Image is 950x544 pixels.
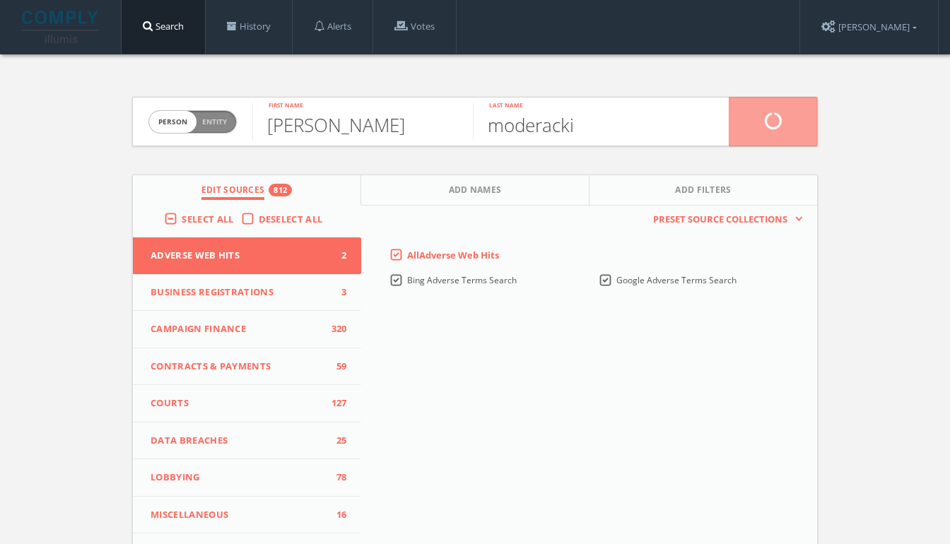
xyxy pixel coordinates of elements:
button: Data Breaches25 [133,422,361,460]
span: Add Names [449,184,502,200]
button: Preset Source Collections [646,213,803,227]
button: Campaign Finance320 [133,311,361,348]
button: Courts127 [133,385,361,422]
span: person [149,111,197,133]
button: Business Registrations3 [133,274,361,312]
span: Edit Sources [201,184,265,200]
span: Miscellaneous [151,508,326,522]
span: 2 [326,249,347,263]
span: Contracts & Payments [151,360,326,374]
span: 3 [326,285,347,300]
img: illumis [22,11,101,43]
span: Adverse Web Hits [151,249,326,263]
button: Lobbying78 [133,459,361,497]
span: Business Registrations [151,285,326,300]
span: Deselect All [259,213,323,225]
span: Campaign Finance [151,322,326,336]
button: Add Names [361,175,590,206]
span: Courts [151,396,326,410]
span: All Adverse Web Hits [407,249,499,261]
span: Entity [202,117,227,127]
span: Google Adverse Terms Search [616,274,737,286]
span: 16 [326,508,347,522]
span: Data Breaches [151,434,326,448]
button: Edit Sources812 [133,175,361,206]
span: Select All [182,213,233,225]
span: Bing Adverse Terms Search [407,274,517,286]
span: Lobbying [151,471,326,485]
span: Add Filters [675,184,732,200]
button: Adverse Web Hits2 [133,237,361,274]
span: 25 [326,434,347,448]
span: 127 [326,396,347,410]
span: Preset Source Collections [646,213,794,227]
button: Miscellaneous16 [133,497,361,534]
span: 320 [326,322,347,336]
button: Add Filters [590,175,817,206]
button: Contracts & Payments59 [133,348,361,386]
span: 59 [326,360,347,374]
span: 78 [326,471,347,485]
div: 812 [269,184,292,196]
